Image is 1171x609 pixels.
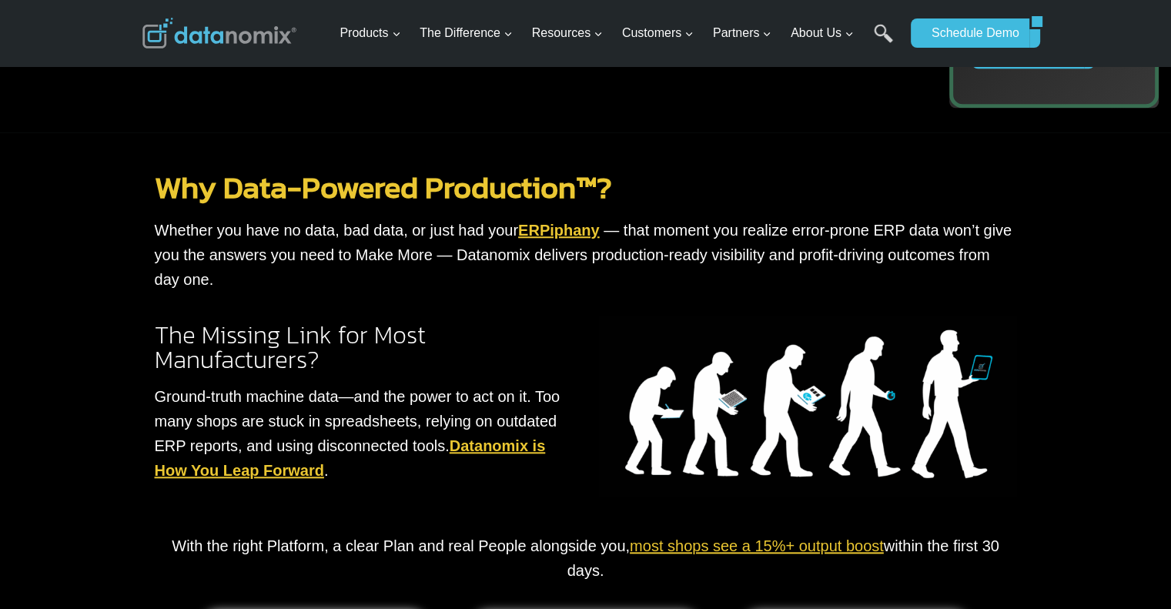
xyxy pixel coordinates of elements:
img: Datanomix is the missing link. [598,315,1017,497]
span: Products [340,23,400,43]
a: ERPiphany [518,222,600,239]
span: The Difference [420,23,513,43]
img: Datanomix [142,18,296,49]
a: Search [874,24,893,59]
span: About Us [791,23,854,43]
span: Customers [622,23,694,43]
p: Ground-truth machine data—and the power to act on it. Too many shops are stuck in spreadsheets, r... [155,384,574,483]
span: Resources [532,23,603,43]
p: With the right Platform, a clear Plan and real People alongside you, within the first 30 days. [155,534,1017,583]
span: State/Region [346,190,406,204]
a: Why Data-Powered Production™? [155,164,612,210]
a: Terms [172,343,196,354]
a: most shops see a 15%+ output boost [630,537,884,554]
a: Schedule Demo [911,18,1029,48]
span: Partners [713,23,771,43]
span: Last Name [346,1,396,15]
p: Whether you have no data, bad data, or just had your — that moment you realize error-prone ERP da... [155,218,1017,292]
h2: The Missing Link for Most Manufacturers? [155,323,574,372]
a: Privacy Policy [209,343,259,354]
nav: Primary Navigation [333,8,903,59]
span: Phone number [346,64,416,78]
